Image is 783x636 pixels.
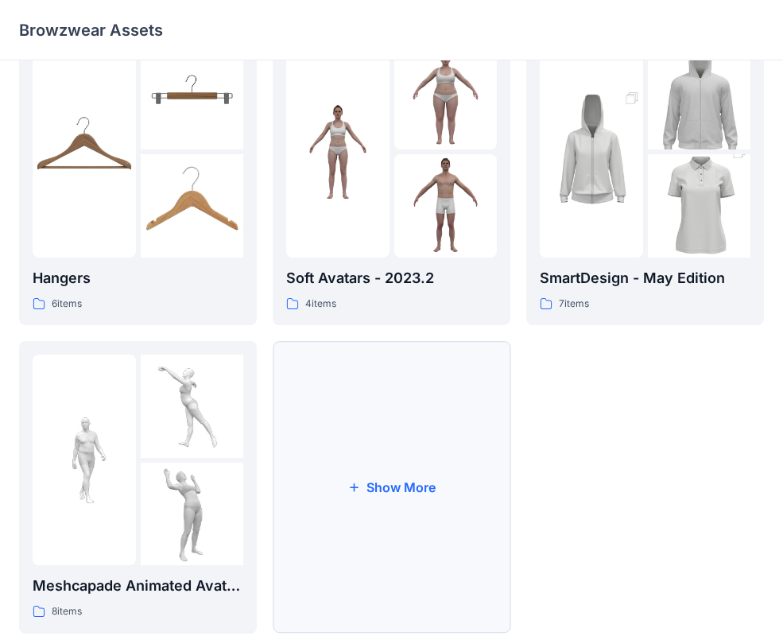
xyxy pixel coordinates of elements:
a: folder 1folder 2folder 3Soft Avatars - 2023.24items [273,33,510,326]
p: 8 items [52,603,82,620]
p: Meshcapade Animated Avatars [33,575,243,597]
img: folder 1 [286,100,390,204]
p: Hangers [33,267,243,289]
img: folder 2 [141,47,244,150]
button: Show More [273,341,510,634]
img: folder 2 [141,355,244,458]
img: folder 3 [141,154,244,258]
p: Soft Avatars - 2023.2 [286,267,497,289]
img: folder 3 [648,129,751,283]
p: SmartDesign - May Edition [540,267,750,289]
p: Browzwear Assets [19,19,163,41]
p: 6 items [52,296,82,312]
img: folder 3 [141,463,244,566]
img: folder 2 [394,47,498,150]
p: 7 items [559,296,589,312]
img: folder 2 [648,21,751,175]
a: folder 1folder 2folder 3Meshcapade Animated Avatars8items [19,341,257,634]
a: folder 1folder 2folder 3SmartDesign - May Edition7items [526,33,764,326]
img: folder 1 [540,75,643,229]
img: folder 3 [394,154,498,258]
a: folder 1folder 2folder 3Hangers6items [19,33,257,326]
img: folder 1 [33,409,136,512]
p: 4 items [305,296,336,312]
img: folder 1 [33,100,136,204]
